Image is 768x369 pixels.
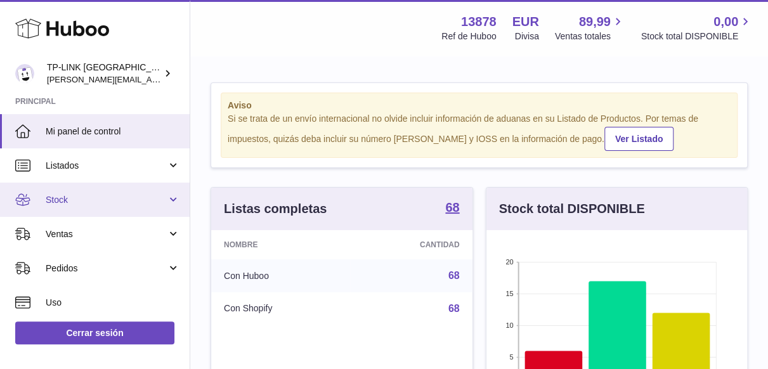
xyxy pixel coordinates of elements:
strong: 13878 [461,13,497,30]
span: [PERSON_NAME][EMAIL_ADDRESS][DOMAIN_NAME] [47,74,254,84]
img: celia.yan@tp-link.com [15,64,34,83]
span: Ventas [46,228,167,240]
span: Ventas totales [555,30,625,42]
strong: 68 [445,201,459,214]
text: 15 [505,290,513,297]
span: Listados [46,160,167,172]
text: 10 [505,321,513,329]
h3: Stock total DISPONIBLE [499,200,645,217]
a: 68 [445,201,459,216]
a: Ver Listado [604,127,674,151]
a: 89,99 Ventas totales [555,13,625,42]
strong: EUR [512,13,539,30]
a: Cerrar sesión [15,321,174,344]
text: 20 [505,258,513,266]
span: 0,00 [713,13,738,30]
div: Si se trata de un envío internacional no olvide incluir información de aduanas en su Listado de P... [228,113,731,151]
h3: Listas completas [224,200,327,217]
td: Con Huboo [211,259,350,292]
span: 89,99 [579,13,611,30]
a: 68 [448,303,460,314]
span: Stock total DISPONIBLE [641,30,753,42]
a: 68 [448,270,460,281]
div: Ref de Huboo [441,30,496,42]
div: TP-LINK [GEOGRAPHIC_DATA], SOCIEDAD LIMITADA [47,61,161,86]
span: Stock [46,194,167,206]
text: 5 [509,353,513,361]
th: Nombre [211,230,350,259]
span: Mi panel de control [46,126,180,138]
a: 0,00 Stock total DISPONIBLE [641,13,753,42]
span: Uso [46,297,180,309]
div: Divisa [515,30,539,42]
td: Con Shopify [211,292,350,325]
span: Pedidos [46,262,167,275]
th: Cantidad [350,230,472,259]
strong: Aviso [228,100,731,112]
